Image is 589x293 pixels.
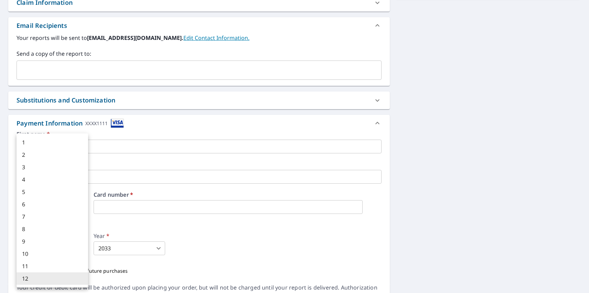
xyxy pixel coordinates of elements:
[17,149,88,161] li: 2
[17,272,88,285] li: 12
[17,136,88,149] li: 1
[17,210,88,223] li: 7
[17,186,88,198] li: 5
[17,198,88,210] li: 6
[17,161,88,173] li: 3
[17,260,88,272] li: 11
[17,173,88,186] li: 4
[17,248,88,260] li: 10
[17,235,88,248] li: 9
[17,223,88,235] li: 8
